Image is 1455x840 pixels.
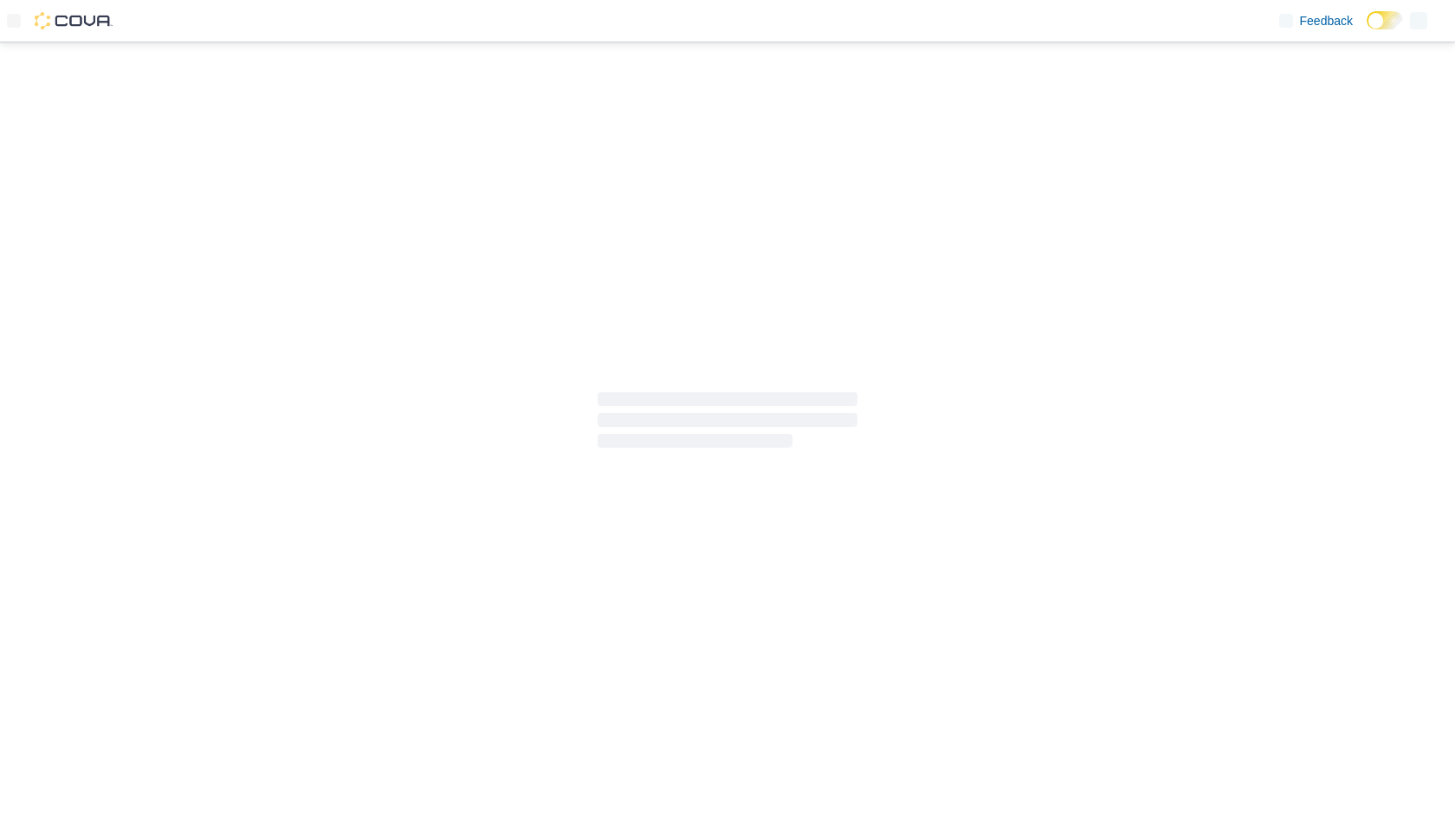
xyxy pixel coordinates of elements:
span: Dark Mode [1367,29,1368,30]
a: Feedback [1272,3,1360,38]
span: Loading [598,396,857,451]
span: Feedback [1300,12,1353,29]
input: Dark Mode [1367,11,1403,29]
img: Cova [35,12,113,29]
